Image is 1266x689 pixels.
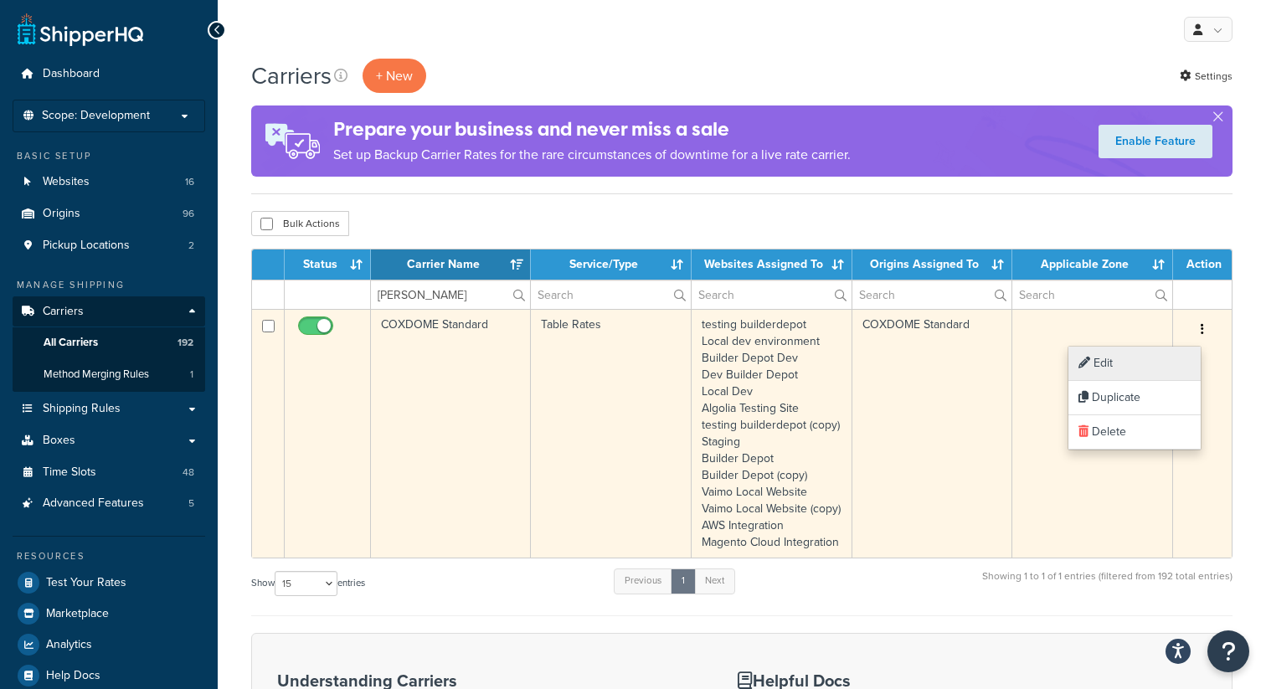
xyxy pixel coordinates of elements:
span: Pickup Locations [43,239,130,253]
label: Show entries [251,571,365,596]
th: Action [1173,249,1232,280]
span: Websites [43,175,90,189]
span: Marketplace [46,607,109,621]
input: Search [371,280,530,309]
input: Search [692,280,852,309]
a: Next [694,568,735,594]
span: Dashboard [43,67,100,81]
a: Enable Feature [1099,125,1212,158]
th: Status: activate to sort column ascending [285,249,371,280]
span: Test Your Rates [46,576,126,590]
input: Search [1012,280,1172,309]
li: Origins [13,198,205,229]
button: + New [363,59,426,93]
td: COXDOME Standard [371,309,531,558]
li: Websites [13,167,205,198]
a: ShipperHQ Home [18,13,143,46]
span: Analytics [46,638,92,652]
span: 5 [188,496,194,511]
a: Method Merging Rules 1 [13,359,205,390]
span: All Carriers [44,336,98,350]
a: Marketplace [13,599,205,629]
a: Carriers [13,296,205,327]
a: Boxes [13,425,205,456]
th: Websites Assigned To: activate to sort column ascending [692,249,852,280]
a: Test Your Rates [13,568,205,598]
span: Help Docs [46,669,100,683]
span: 16 [185,175,194,189]
a: Previous [614,568,672,594]
th: Origins Assigned To: activate to sort column ascending [852,249,1013,280]
li: Method Merging Rules [13,359,205,390]
li: All Carriers [13,327,205,358]
a: Advanced Features 5 [13,488,205,519]
div: Manage Shipping [13,278,205,292]
div: Showing 1 to 1 of 1 entries (filtered from 192 total entries) [982,567,1233,603]
li: Time Slots [13,457,205,488]
td: Table Rates [531,309,691,558]
h1: Carriers [251,59,332,92]
span: Scope: Development [42,109,150,123]
a: Duplicate [1068,381,1201,415]
a: Analytics [13,630,205,660]
a: Settings [1180,64,1233,88]
li: Advanced Features [13,488,205,519]
button: Bulk Actions [251,211,349,236]
div: Resources [13,549,205,563]
th: Carrier Name: activate to sort column ascending [371,249,531,280]
a: Websites 16 [13,167,205,198]
li: Pickup Locations [13,230,205,261]
span: Method Merging Rules [44,368,149,382]
a: Delete [1068,415,1201,450]
span: 96 [183,207,194,221]
td: testing builderdepot Local dev environment Builder Depot Dev Dev Builder Depot Local Dev Algolia ... [692,309,852,558]
span: Advanced Features [43,496,144,511]
a: Time Slots 48 [13,457,205,488]
a: All Carriers 192 [13,327,205,358]
h4: Prepare your business and never miss a sale [333,116,851,143]
span: Time Slots [43,465,96,480]
button: Open Resource Center [1207,630,1249,672]
p: Set up Backup Carrier Rates for the rare circumstances of downtime for a live rate carrier. [333,143,851,167]
span: 1 [190,368,193,382]
span: Boxes [43,434,75,448]
a: Origins 96 [13,198,205,229]
input: Search [531,280,690,309]
input: Search [852,280,1012,309]
a: Edit [1068,347,1201,381]
span: 192 [178,336,193,350]
th: Applicable Zone: activate to sort column ascending [1012,249,1173,280]
span: 48 [183,465,194,480]
a: Dashboard [13,59,205,90]
li: Carriers [13,296,205,392]
th: Service/Type: activate to sort column ascending [531,249,691,280]
img: ad-rules-rateshop-fe6ec290ccb7230408bd80ed9643f0289d75e0ffd9eb532fc0e269fcd187b520.png [251,105,333,177]
a: 1 [671,568,696,594]
span: Origins [43,207,80,221]
td: COXDOME Standard [852,309,1013,558]
span: 2 [188,239,194,253]
span: Shipping Rules [43,402,121,416]
div: Basic Setup [13,149,205,163]
a: Shipping Rules [13,393,205,424]
select: Showentries [275,571,337,596]
a: Pickup Locations 2 [13,230,205,261]
span: Carriers [43,305,84,319]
